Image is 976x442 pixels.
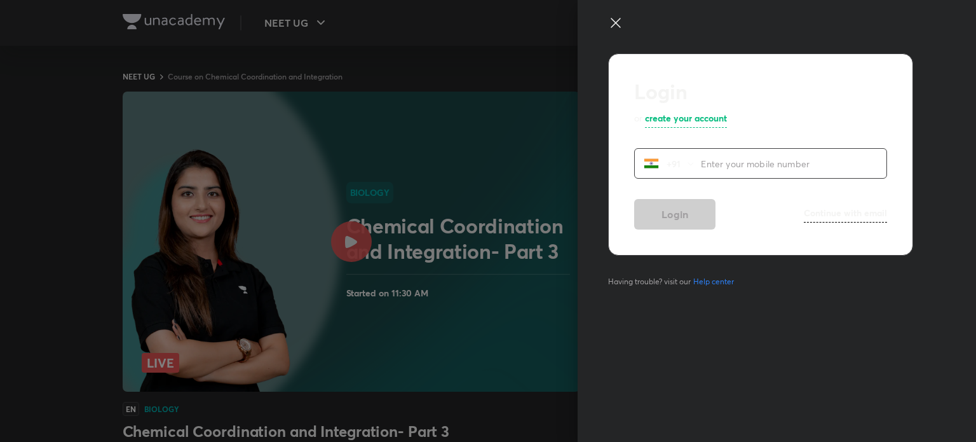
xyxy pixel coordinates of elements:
[701,151,886,177] input: Enter your mobile number
[634,199,715,230] button: Login
[804,206,887,223] a: Continue with email
[634,111,642,128] p: or
[659,157,686,170] p: +91
[608,276,739,287] span: Having trouble? visit our
[645,111,727,128] a: create your account
[634,79,887,104] h2: Login
[804,206,887,219] h6: Continue with email
[691,276,736,287] a: Help center
[644,156,659,171] img: India
[645,111,727,125] h6: create your account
